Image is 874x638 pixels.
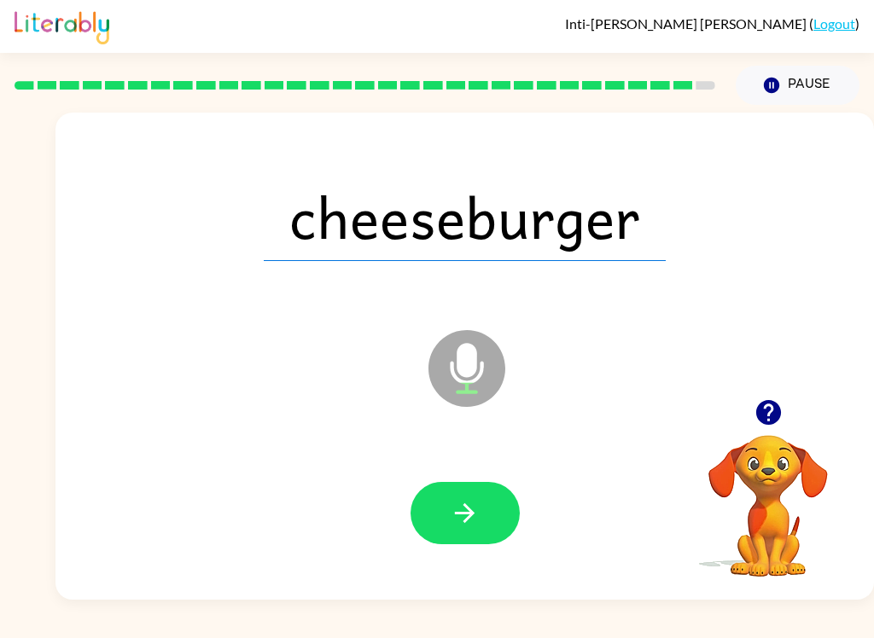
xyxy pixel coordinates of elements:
[565,15,809,32] span: Inti-[PERSON_NAME] [PERSON_NAME]
[736,66,859,105] button: Pause
[15,7,109,44] img: Literably
[683,409,854,579] video: Your browser must support playing .mp4 files to use Literably. Please try using another browser.
[264,172,666,261] span: cheeseburger
[813,15,855,32] a: Logout
[565,15,859,32] div: ( )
